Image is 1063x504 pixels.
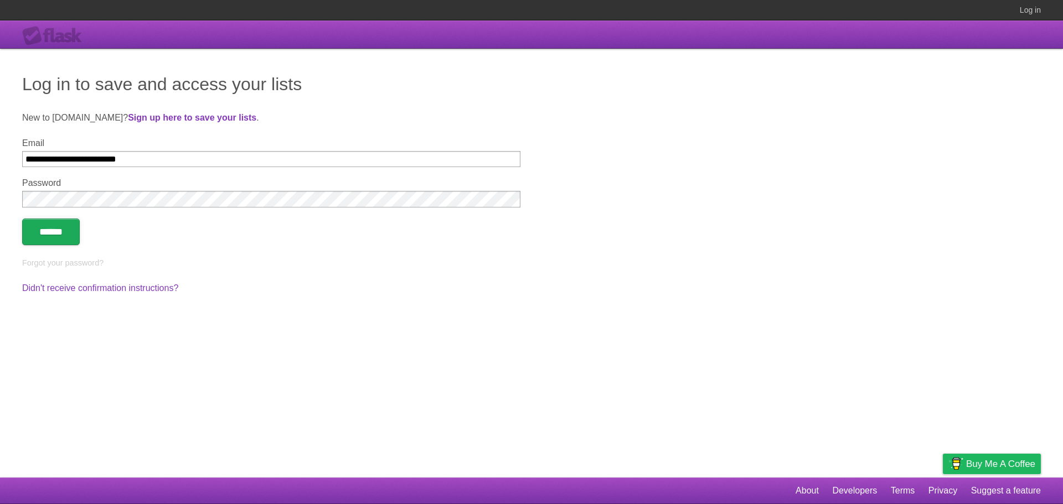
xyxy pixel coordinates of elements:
a: Forgot your password? [22,258,104,267]
label: Email [22,138,520,148]
div: Flask [22,26,89,46]
a: Developers [832,480,877,501]
a: Sign up here to save your lists [128,113,256,122]
img: Buy me a coffee [948,454,963,473]
label: Password [22,178,520,188]
a: Terms [891,480,915,501]
h1: Log in to save and access your lists [22,71,1041,97]
span: Buy me a coffee [966,454,1035,474]
a: Suggest a feature [971,480,1041,501]
a: About [796,480,819,501]
a: Buy me a coffee [943,454,1041,474]
p: New to [DOMAIN_NAME]? . [22,111,1041,124]
a: Didn't receive confirmation instructions? [22,283,178,293]
a: Privacy [928,480,957,501]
